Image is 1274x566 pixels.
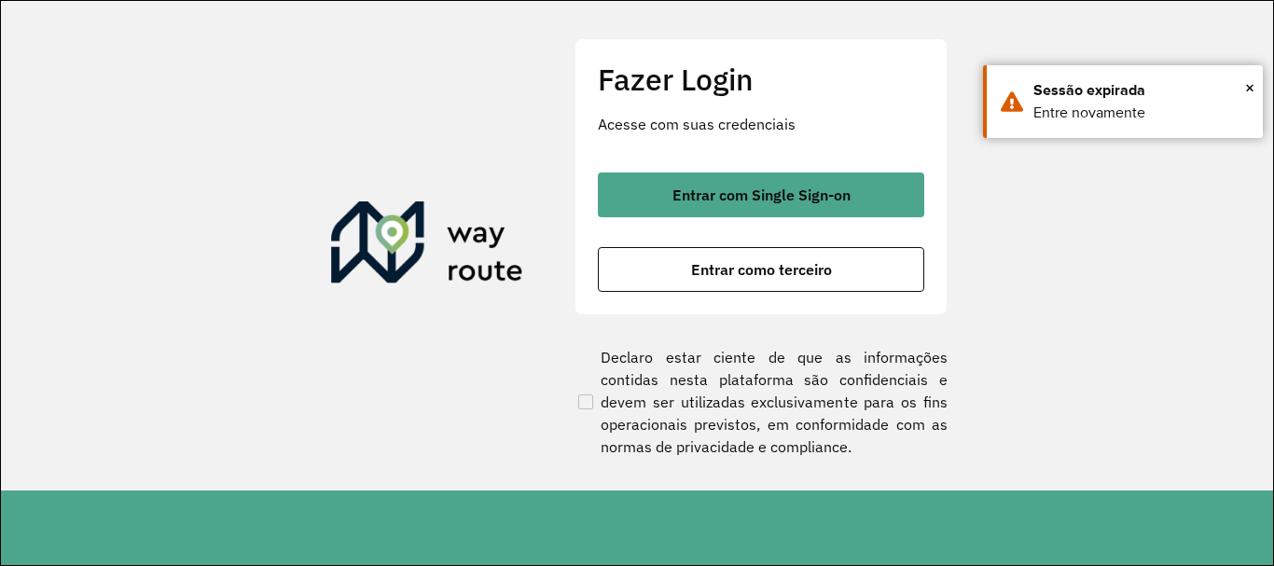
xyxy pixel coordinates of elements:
span: × [1245,74,1254,102]
span: Entrar como terceiro [691,262,832,277]
p: Acesse com suas credenciais [598,113,924,135]
img: Roteirizador AmbevTech [331,201,523,291]
button: Close [1245,74,1254,102]
span: Entrar com Single Sign-on [672,187,851,202]
button: button [598,173,924,217]
label: Declaro estar ciente de que as informações contidas nesta plataforma são confidenciais e devem se... [575,346,948,458]
div: Entre novamente [1033,102,1249,124]
button: button [598,247,924,292]
h2: Fazer Login [598,62,924,97]
div: Sessão expirada [1033,79,1249,102]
